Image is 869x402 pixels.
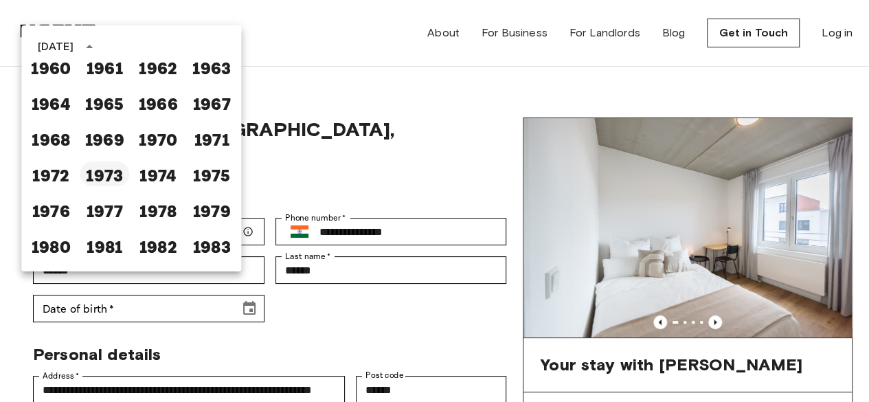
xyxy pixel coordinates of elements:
[187,197,236,222] button: 1979
[427,25,460,41] a: About
[133,269,183,293] button: 1986
[662,25,686,41] a: Blog
[242,226,253,237] svg: Make sure your email is correct — we'll send your booking details there.
[133,126,183,150] button: 1970
[187,161,236,186] button: 1975
[78,35,101,58] button: year view is open, switch to calendar view
[187,233,236,258] button: 1983
[133,161,183,186] button: 1974
[236,295,263,322] button: Choose date
[285,212,346,224] label: Phone number
[16,67,853,118] a: Back to details
[523,118,852,337] img: Marketing picture of unit DE-04-037-006-04Q
[285,250,331,263] label: Last name
[26,90,76,115] button: 1964
[80,54,129,79] button: 1961
[26,197,76,222] button: 1976
[26,126,76,150] button: 1968
[285,217,314,246] button: Select country
[187,269,236,293] button: 1987
[187,54,236,79] button: 1963
[80,126,129,150] button: 1969
[80,197,129,222] button: 1977
[80,90,129,115] button: 1965
[43,370,80,382] label: Address
[133,233,183,258] button: 1982
[569,25,640,41] a: For Landlords
[653,315,667,329] button: Previous image
[38,38,74,55] div: [DATE]
[187,90,236,115] button: 1967
[33,118,506,164] span: Private room in [GEOGRAPHIC_DATA], [GEOGRAPHIC_DATA]
[133,90,183,115] button: 1966
[33,344,161,364] span: Personal details
[133,197,183,222] button: 1978
[16,24,99,38] img: Habyt
[26,161,76,186] button: 1972
[187,126,236,150] button: 1971
[822,25,853,41] a: Log in
[26,54,76,79] button: 1960
[708,315,722,329] button: Previous image
[80,161,129,186] button: 1973
[26,233,76,258] button: 1980
[365,370,404,381] label: Post code
[707,19,800,47] a: Get in Touch
[482,25,548,41] a: For Business
[133,54,183,79] button: 1962
[80,269,129,293] button: 1985
[80,233,129,258] button: 1981
[540,355,802,375] span: Your stay with [PERSON_NAME]
[26,269,76,293] button: 1984
[275,256,507,284] div: Last name
[291,225,308,238] img: India
[143,25,207,41] p: Find a Home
